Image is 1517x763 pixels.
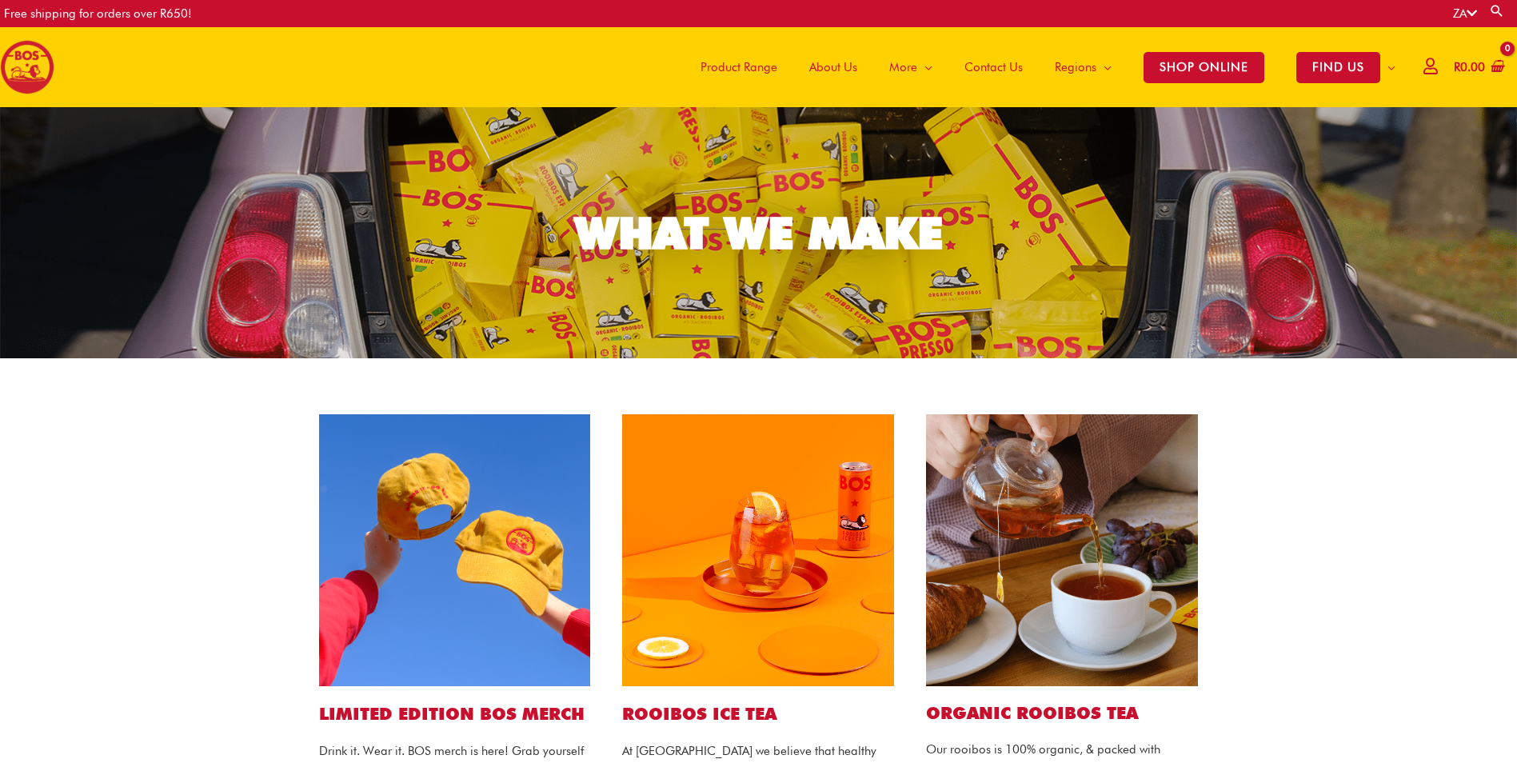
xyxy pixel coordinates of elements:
nav: Site Navigation [673,27,1411,107]
span: About Us [809,43,857,91]
h2: Organic ROOIBOS TEA [926,702,1198,724]
span: SHOP ONLINE [1144,52,1264,83]
div: WHAT WE MAKE [575,211,943,255]
a: More [873,27,948,107]
a: Regions [1039,27,1128,107]
span: Product Range [701,43,777,91]
span: Regions [1055,43,1096,91]
a: Product Range [685,27,793,107]
h1: ROOIBOS ICE TEA [622,702,894,725]
span: R [1454,60,1460,74]
a: Contact Us [948,27,1039,107]
a: SHOP ONLINE [1128,27,1280,107]
span: Contact Us [964,43,1023,91]
span: More [889,43,917,91]
a: About Us [793,27,873,107]
h1: LIMITED EDITION BOS MERCH [319,702,591,725]
a: ZA [1453,6,1477,21]
a: Search button [1489,3,1505,18]
bdi: 0.00 [1454,60,1485,74]
img: bos cap [319,414,591,686]
span: FIND US [1296,52,1380,83]
a: View Shopping Cart, empty [1451,50,1505,86]
img: bos tea bags website1 [926,414,1198,686]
